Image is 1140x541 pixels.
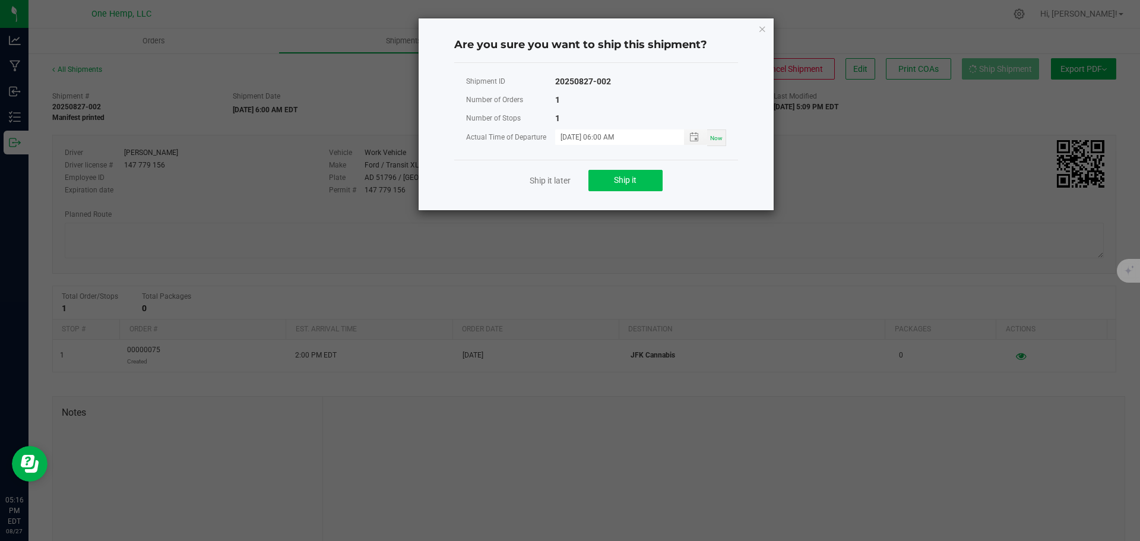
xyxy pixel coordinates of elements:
div: 1 [555,111,560,126]
div: Actual Time of Departure [466,130,555,145]
h4: Are you sure you want to ship this shipment? [454,37,738,53]
div: Shipment ID [466,74,555,89]
div: Number of Stops [466,111,555,126]
button: Close [758,21,767,36]
span: Now [710,135,723,141]
div: Number of Orders [466,93,555,107]
iframe: Resource center [12,446,47,482]
span: Ship it [614,175,636,185]
a: Ship it later [530,175,571,186]
span: Toggle popup [684,129,707,144]
input: MM/dd/yyyy HH:MM a [555,129,672,144]
button: Ship it [588,170,663,191]
div: 20250827-002 [555,74,611,89]
div: 1 [555,93,560,107]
